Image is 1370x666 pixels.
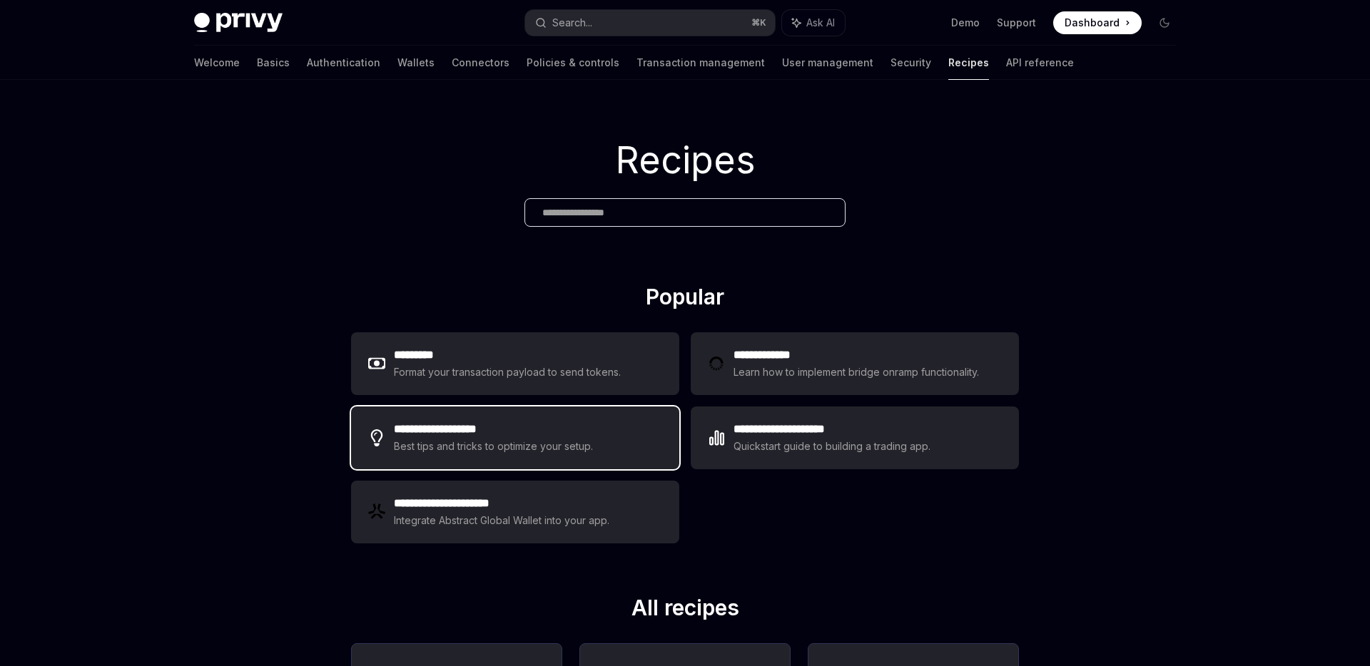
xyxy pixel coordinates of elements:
h2: All recipes [351,595,1019,626]
button: Ask AI [782,10,845,36]
a: Dashboard [1053,11,1142,34]
a: Policies & controls [527,46,619,80]
span: ⌘ K [751,17,766,29]
button: Search...⌘K [525,10,775,36]
h2: Popular [351,284,1019,315]
button: Toggle dark mode [1153,11,1176,34]
div: Quickstart guide to building a trading app. [734,438,931,455]
a: Authentication [307,46,380,80]
a: Welcome [194,46,240,80]
div: Learn how to implement bridge onramp functionality. [734,364,983,381]
div: Search... [552,14,592,31]
a: Security [890,46,931,80]
a: Demo [951,16,980,30]
div: Format your transaction payload to send tokens. [394,364,621,381]
a: Support [997,16,1036,30]
a: Recipes [948,46,989,80]
span: Ask AI [806,16,835,30]
a: **** **** ***Learn how to implement bridge onramp functionality. [691,332,1019,395]
a: Connectors [452,46,509,80]
a: **** ****Format your transaction payload to send tokens. [351,332,679,395]
a: Transaction management [636,46,765,80]
img: dark logo [194,13,283,33]
a: Basics [257,46,290,80]
a: API reference [1006,46,1074,80]
a: Wallets [397,46,435,80]
span: Dashboard [1065,16,1120,30]
div: Integrate Abstract Global Wallet into your app. [394,512,611,529]
div: Best tips and tricks to optimize your setup. [394,438,595,455]
a: User management [782,46,873,80]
